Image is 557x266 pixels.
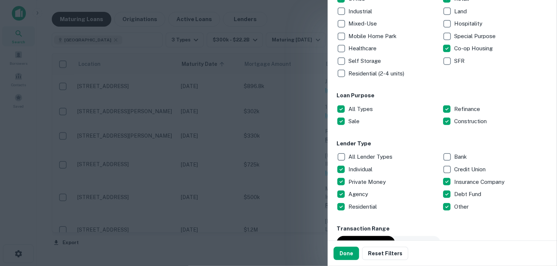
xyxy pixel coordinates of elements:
[342,239,389,247] p: Mortgage Amount
[454,32,497,41] p: Special Purpose
[348,19,378,28] p: Mixed-Use
[348,202,378,211] p: Residential
[348,152,394,161] p: All Lender Types
[348,117,361,126] p: Sale
[362,247,408,260] button: Reset Filters
[348,32,398,41] p: Mobile Home Park
[454,202,470,211] p: Other
[454,178,506,186] p: Insurance Company
[454,117,488,126] p: Construction
[348,69,406,78] p: Residential (2-4 units)
[348,57,382,65] p: Self Storage
[337,139,548,148] h6: Lender Type
[348,44,378,53] p: Healthcare
[454,190,483,199] p: Debt Fund
[454,19,484,28] p: Hospitality
[454,165,487,174] p: Credit Union
[454,152,468,161] p: Bank
[348,105,374,114] p: All Types
[348,178,387,186] p: Private Money
[454,105,482,114] p: Refinance
[348,7,374,16] p: Industrial
[454,57,466,65] p: SFR
[337,91,548,100] h6: Loan Purpose
[337,225,548,233] h6: Transaction Range
[348,165,374,174] p: Individual
[454,44,494,53] p: Co-op Housing
[520,207,557,242] iframe: Chat Widget
[402,239,435,247] p: Sale Amount
[334,247,359,260] button: Done
[454,7,468,16] p: Land
[348,190,369,199] p: Agency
